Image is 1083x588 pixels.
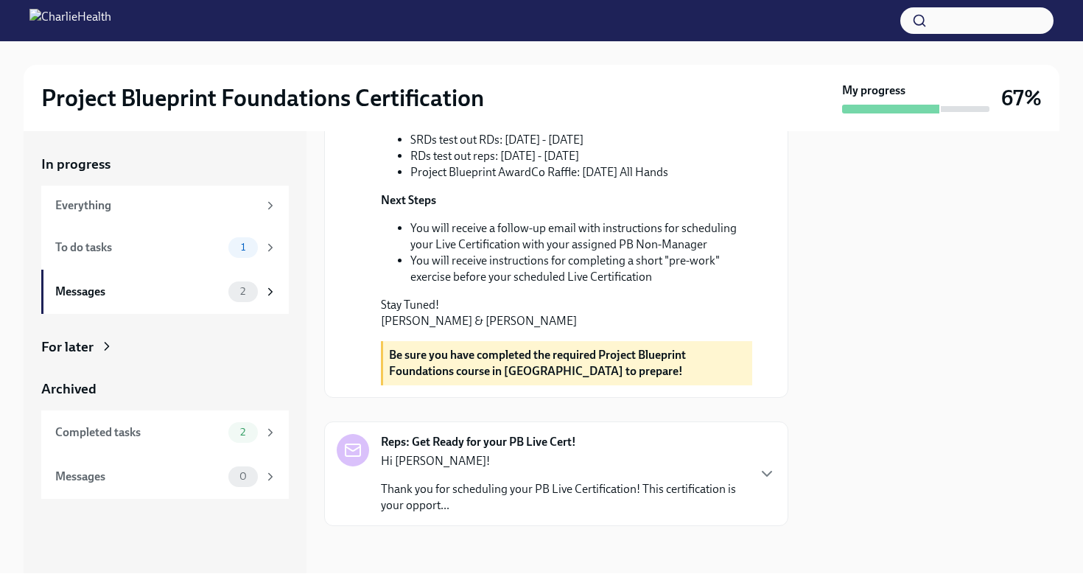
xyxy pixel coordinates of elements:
[41,337,289,357] a: For later
[41,379,289,399] a: Archived
[55,239,222,256] div: To do tasks
[41,225,289,270] a: To do tasks1
[55,284,222,300] div: Messages
[41,155,289,174] a: In progress
[381,434,576,450] strong: Reps: Get Ready for your PB Live Cert!
[29,9,111,32] img: CharlieHealth
[410,253,752,285] li: You will receive instructions for completing a short "pre-work" exercise before your scheduled Li...
[381,481,746,514] p: Thank you for scheduling your PB Live Certification! This certification is your opport...
[410,132,752,148] li: SRDs test out RDs: [DATE] - [DATE]
[410,164,752,181] li: Project Blueprint AwardCo Raffle: [DATE] All Hands
[231,471,256,482] span: 0
[41,83,484,113] h2: Project Blueprint Foundations Certification
[410,148,752,164] li: RDs test out reps: [DATE] - [DATE]
[41,455,289,499] a: Messages0
[231,286,254,297] span: 2
[231,427,254,438] span: 2
[381,297,752,329] p: Stay Tuned! [PERSON_NAME] & [PERSON_NAME]
[41,270,289,314] a: Messages2
[842,83,905,99] strong: My progress
[41,410,289,455] a: Completed tasks2
[232,242,254,253] span: 1
[41,186,289,225] a: Everything
[381,453,746,469] p: Hi [PERSON_NAME]!
[55,197,258,214] div: Everything
[55,424,222,441] div: Completed tasks
[1001,85,1042,111] h3: 67%
[389,348,686,378] strong: Be sure you have completed the required Project Blueprint Foundations course in [GEOGRAPHIC_DATA]...
[381,193,436,207] strong: Next Steps
[410,220,752,253] li: You will receive a follow-up email with instructions for scheduling your Live Certification with ...
[55,469,222,485] div: Messages
[41,337,94,357] div: For later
